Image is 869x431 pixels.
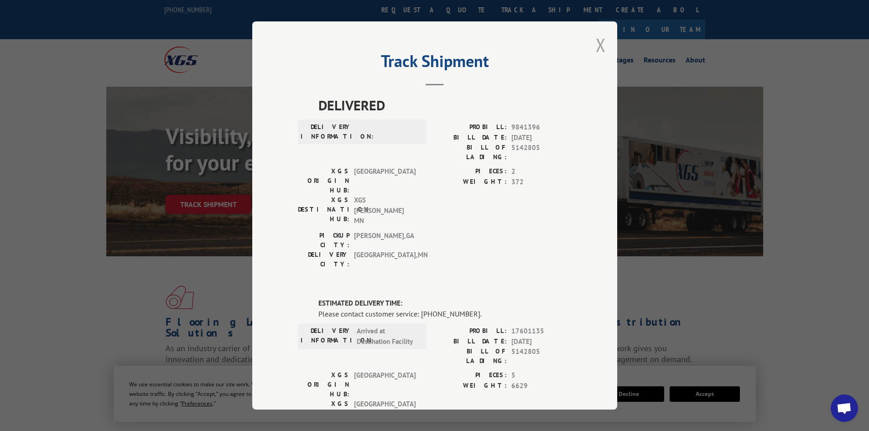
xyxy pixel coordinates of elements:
[511,347,572,366] span: 5142805
[354,231,416,250] span: [PERSON_NAME] , GA
[301,122,352,141] label: DELIVERY INFORMATION:
[511,337,572,347] span: [DATE]
[435,122,507,133] label: PROBILL:
[354,250,416,269] span: [GEOGRAPHIC_DATA] , MN
[318,308,572,319] div: Please contact customer service: [PHONE_NUMBER].
[354,166,416,195] span: [GEOGRAPHIC_DATA]
[511,370,572,381] span: 5
[298,399,349,428] label: XGS DESTINATION HUB:
[435,143,507,162] label: BILL OF LADING:
[511,326,572,337] span: 17601135
[435,177,507,187] label: WEIGHT:
[298,231,349,250] label: PICKUP CITY:
[511,143,572,162] span: 5142805
[354,370,416,399] span: [GEOGRAPHIC_DATA]
[435,347,507,366] label: BILL OF LADING:
[435,133,507,143] label: BILL DATE:
[318,95,572,115] span: DELIVERED
[511,122,572,133] span: 9841396
[511,381,572,391] span: 6629
[298,195,349,226] label: XGS DESTINATION HUB:
[511,177,572,187] span: 372
[354,195,416,226] span: XGS [PERSON_NAME] MN
[298,370,349,399] label: XGS ORIGIN HUB:
[435,326,507,337] label: PROBILL:
[298,55,572,72] h2: Track Shipment
[301,326,352,347] label: DELIVERY INFORMATION:
[354,399,416,428] span: [GEOGRAPHIC_DATA]
[511,166,572,177] span: 2
[435,370,507,381] label: PIECES:
[596,33,606,57] button: Close modal
[298,250,349,269] label: DELIVERY CITY:
[511,133,572,143] span: [DATE]
[318,298,572,309] label: ESTIMATED DELIVERY TIME:
[298,166,349,195] label: XGS ORIGIN HUB:
[435,166,507,177] label: PIECES:
[831,395,858,422] div: Open chat
[435,381,507,391] label: WEIGHT:
[357,326,418,347] span: Arrived at Destination Facility
[435,337,507,347] label: BILL DATE:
